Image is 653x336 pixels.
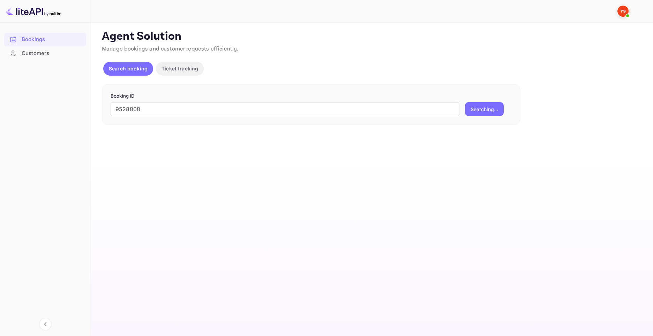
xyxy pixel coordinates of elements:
p: Search booking [109,65,148,72]
input: Enter Booking ID (e.g., 63782194) [111,102,459,116]
a: Customers [4,47,86,60]
img: Yandex Support [617,6,629,17]
button: Searching... [465,102,504,116]
p: Agent Solution [102,30,640,44]
span: Manage bookings and customer requests efficiently. [102,45,239,53]
p: Booking ID [111,93,512,100]
div: Bookings [22,36,83,44]
div: Customers [22,49,83,58]
a: Bookings [4,33,86,46]
img: LiteAPI logo [6,6,61,17]
p: Ticket tracking [162,65,198,72]
button: Collapse navigation [39,318,52,330]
